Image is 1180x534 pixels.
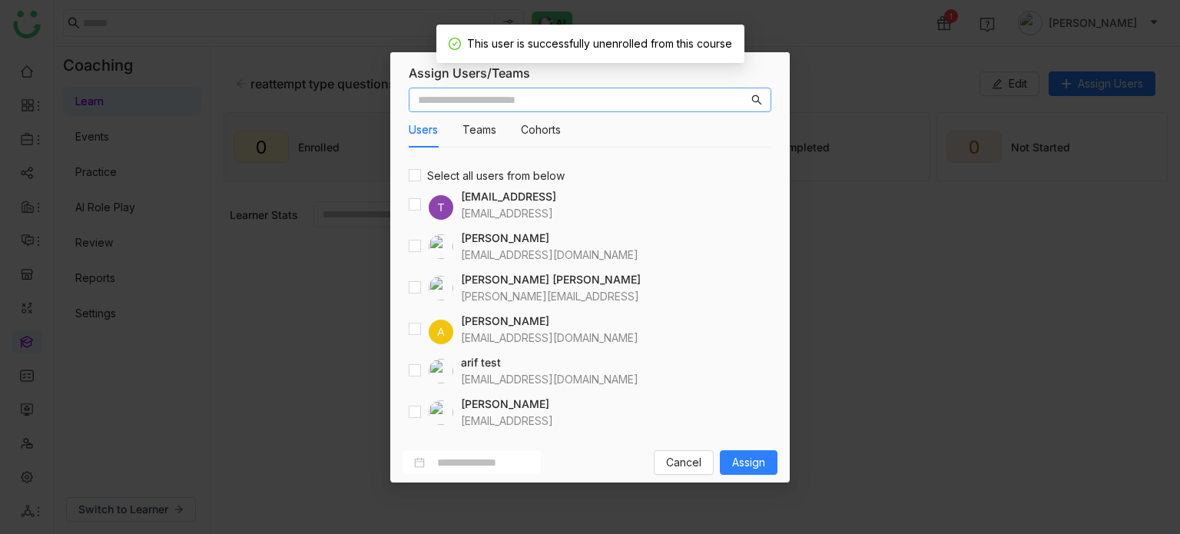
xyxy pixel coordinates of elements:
button: Users [409,121,438,138]
h4: [PERSON_NAME] [461,313,638,330]
button: Cancel [654,450,714,475]
span: This user is successfully unenrolled from this course [467,37,732,50]
h4: [PERSON_NAME] [461,230,638,247]
div: [EMAIL_ADDRESS] [461,205,556,222]
h4: [EMAIL_ADDRESS] [461,188,556,205]
img: 684abccfde261c4b36a4c026 [429,359,453,383]
img: 684a9aedde261c4b36a3ced9 [429,400,453,425]
h4: arif test [461,354,638,371]
div: [EMAIL_ADDRESS][DOMAIN_NAME] [461,371,638,388]
div: [EMAIL_ADDRESS][DOMAIN_NAME] [461,330,638,347]
div: [EMAIL_ADDRESS] [461,413,553,430]
div: A [429,320,453,344]
h4: [PERSON_NAME] [PERSON_NAME] [461,271,641,288]
button: Teams [462,121,496,138]
button: Assign [720,450,777,475]
div: [PERSON_NAME][EMAIL_ADDRESS] [461,288,641,305]
div: T [429,195,453,220]
button: Cohorts [521,121,561,138]
img: 684a9b57de261c4b36a3d29f [429,276,453,300]
div: Assign Users/Teams [409,65,771,81]
div: [EMAIL_ADDRESS][DOMAIN_NAME] [461,247,638,264]
h4: [PERSON_NAME] [461,396,553,413]
img: 684fd8469a55a50394c15cc7 [429,234,453,259]
span: Assign [732,454,765,471]
span: Select all users from below [421,167,571,184]
span: Cancel [666,454,701,471]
